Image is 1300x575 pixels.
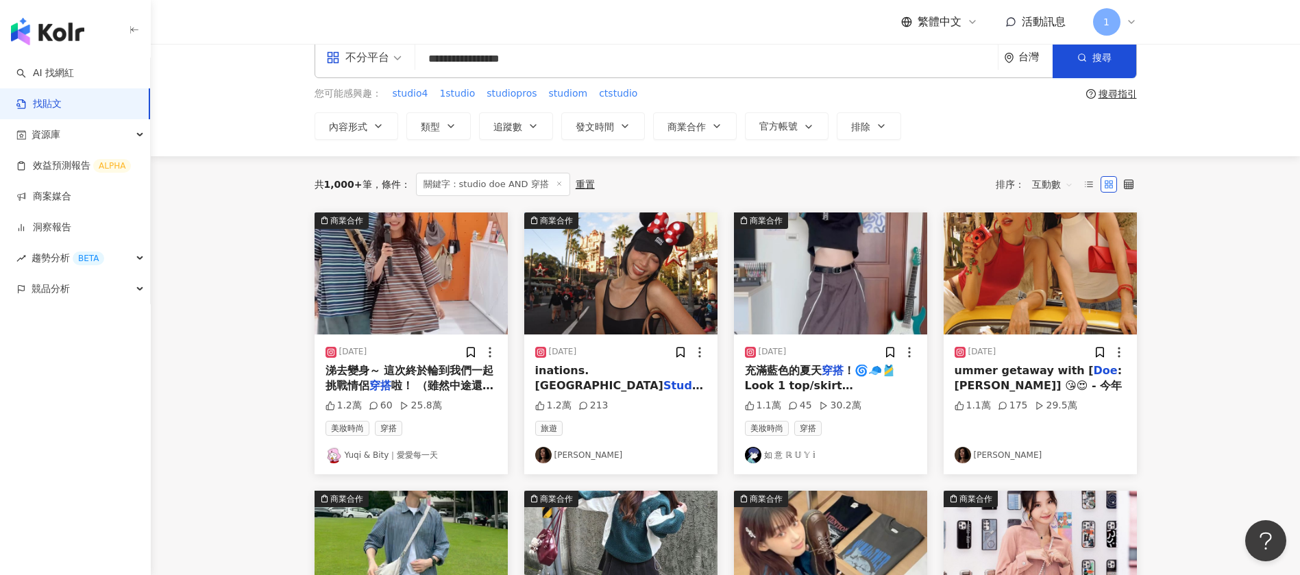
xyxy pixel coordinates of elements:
[493,121,522,132] span: 追蹤數
[535,447,552,463] img: KOL Avatar
[759,346,787,358] div: [DATE]
[955,399,991,413] div: 1.1萬
[315,212,508,334] img: post-image
[326,447,342,463] img: KOL Avatar
[439,86,476,101] button: 1studio
[326,364,494,392] span: 涕去變身～ 這次終於輪到我們一起挑戰情侶
[421,121,440,132] span: 類型
[653,112,737,140] button: 商業合作
[1099,88,1137,99] div: 搜尋指引
[330,214,363,228] div: 商業合作
[955,447,971,463] img: KOL Avatar
[1018,51,1053,63] div: 台灣
[73,252,104,265] div: BETA
[487,87,537,101] span: studiopros
[959,492,992,506] div: 商業合作
[16,97,62,111] a: 找貼文
[955,447,1126,463] a: KOL Avatar[PERSON_NAME]
[759,121,798,132] span: 官方帳號
[326,447,497,463] a: KOL AvatarYuqi & Bity｜愛愛每一天
[745,364,822,377] span: 充滿藍色的夏天
[16,159,131,173] a: 效益預測報告ALPHA
[535,447,707,463] a: KOL Avatar[PERSON_NAME]
[16,190,71,204] a: 商案媒合
[944,212,1137,334] img: post-image
[745,421,789,436] span: 美妝時尚
[578,399,609,413] div: 213
[968,346,996,358] div: [DATE]
[667,121,706,132] span: 商業合作
[745,112,829,140] button: 官方帳號
[315,112,398,140] button: 內容形式
[788,399,812,413] div: 45
[745,399,781,413] div: 1.1萬
[479,112,553,140] button: 追蹤數
[535,421,563,436] span: 旅遊
[918,14,961,29] span: 繁體中文
[375,421,402,436] span: 穿搭
[1094,364,1118,377] mark: Doe
[326,47,389,69] div: 不分平台
[392,86,429,101] button: studio4
[1053,37,1136,78] button: 搜尋
[326,379,494,407] span: 啦！ （雖然中途還是忍不住向店員求
[326,51,340,64] span: appstore
[955,364,1123,392] span: :[PERSON_NAME]] 😘😍 - 今年
[416,173,570,196] span: 關鍵字：studio doe AND 穿搭
[439,87,475,101] span: 1studio
[16,254,26,263] span: rise
[406,112,471,140] button: 類型
[11,18,84,45] img: logo
[561,112,645,140] button: 發文時間
[599,87,637,101] span: ctstudio
[329,121,367,132] span: 內容形式
[32,119,60,150] span: 資源庫
[1004,53,1014,63] span: environment
[32,273,70,304] span: 競品分析
[734,212,927,334] img: post-image
[330,492,363,506] div: 商業合作
[540,214,573,228] div: 商業合作
[998,399,1028,413] div: 175
[540,492,573,506] div: 商業合作
[1022,15,1066,28] span: 活動訊息
[1103,14,1109,29] span: 1
[400,399,442,413] div: 25.8萬
[369,379,391,392] mark: 穿搭
[955,364,1094,377] span: ummer getaway with [
[393,87,428,101] span: studio4
[1032,173,1073,195] span: 互動數
[794,421,822,436] span: 穿搭
[16,221,71,234] a: 洞察報告
[576,179,595,190] div: 重置
[1035,399,1077,413] div: 29.5萬
[734,212,927,334] div: post-image商業合作
[486,86,537,101] button: studiopros
[851,121,870,132] span: 排除
[1086,89,1096,99] span: question-circle
[745,447,916,463] a: KOL Avatar如 意 ℝ 𝕌 𝕐 𝕚
[745,447,761,463] img: KOL Avatar
[822,364,844,377] mark: 穿搭
[1245,520,1286,561] iframe: Help Scout Beacon - Open
[524,212,718,334] div: post-image商業合作
[535,364,663,392] span: inations. [GEOGRAPHIC_DATA]
[549,346,577,358] div: [DATE]
[535,399,572,413] div: 1.2萬
[819,399,861,413] div: 30.2萬
[16,66,74,80] a: searchAI 找網紅
[315,179,372,190] div: 共 筆
[837,112,901,140] button: 排除
[315,87,382,101] span: 您可能感興趣：
[1092,52,1112,63] span: 搜尋
[324,179,363,190] span: 1,000+
[996,173,1081,195] div: 排序：
[598,86,638,101] button: ctstudio
[750,492,783,506] div: 商業合作
[326,399,362,413] div: 1.2萬
[663,379,704,392] mark: Studio
[369,399,393,413] div: 60
[315,212,508,334] div: post-image商業合作
[548,86,589,101] button: studiom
